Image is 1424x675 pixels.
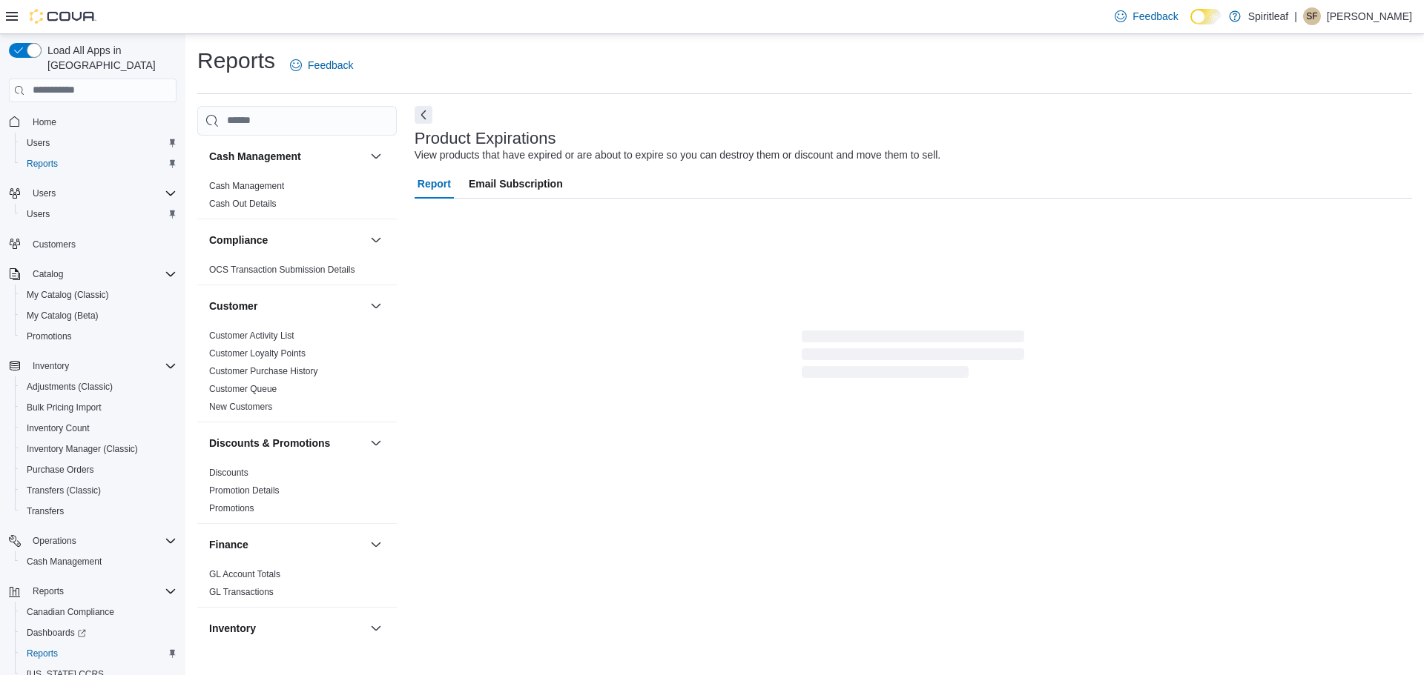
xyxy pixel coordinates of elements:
[27,532,82,550] button: Operations
[209,265,355,275] a: OCS Transaction Submission Details
[27,236,82,253] a: Customers
[21,327,78,345] a: Promotions
[15,551,182,572] button: Cash Management
[15,305,182,326] button: My Catalog (Beta)
[209,537,248,552] h3: Finance
[3,264,182,285] button: Catalog
[209,149,301,164] h3: Cash Management
[197,46,275,76] h1: Reports
[284,50,359,80] a: Feedback
[209,233,268,247] h3: Compliance
[15,480,182,501] button: Transfers (Classic)
[209,401,272,413] span: New Customers
[209,348,306,359] a: Customer Loyalty Points
[209,330,294,341] a: Customer Activity List
[15,418,182,439] button: Inventory Count
[27,235,177,253] span: Customers
[209,503,254,513] a: Promotions
[15,326,182,347] button: Promotions
[21,378,119,396] a: Adjustments (Classic)
[415,130,556,147] h3: Product Expirations
[21,645,64,662] a: Reports
[197,327,397,422] div: Customer
[27,582,177,600] span: Reports
[21,399,177,416] span: Bulk Pricing Import
[27,310,99,322] span: My Catalog (Beta)
[197,565,397,607] div: Finance
[27,402,102,413] span: Bulk Pricing Import
[21,155,177,173] span: Reports
[1190,24,1191,25] span: Dark Mode
[15,204,182,225] button: Users
[27,208,50,220] span: Users
[21,603,120,621] a: Canadian Compliance
[27,648,58,659] span: Reports
[209,384,277,394] a: Customer Queue
[197,177,397,219] div: Cash Management
[21,327,177,345] span: Promotions
[21,553,177,571] span: Cash Management
[1190,9,1222,24] input: Dark Mode
[1109,1,1184,31] a: Feedback
[27,357,177,375] span: Inventory
[197,261,397,285] div: Compliance
[367,619,385,637] button: Inventory
[33,239,76,250] span: Customers
[3,531,182,551] button: Operations
[308,58,353,73] span: Feedback
[209,233,364,247] button: Compliance
[21,461,177,479] span: Purchase Orders
[27,265,69,283] button: Catalog
[27,158,58,170] span: Reports
[21,482,177,499] span: Transfers (Classic)
[209,436,364,450] button: Discounts & Promotions
[415,147,940,163] div: View products that have expired or are about to expire so you can destroy them or discount and mo...
[21,205,56,223] a: Users
[3,183,182,204] button: Users
[21,134,56,152] a: Users
[30,9,96,24] img: Cova
[15,439,182,459] button: Inventory Manager (Classic)
[209,180,284,192] span: Cash Management
[21,502,70,520] a: Transfers
[469,169,563,199] span: Email Subscription
[415,106,432,124] button: Next
[15,153,182,174] button: Reports
[21,286,177,304] span: My Catalog (Classic)
[209,468,248,478] a: Discounts
[21,307,105,325] a: My Catalog (Beta)
[1327,7,1412,25] p: [PERSON_NAME]
[21,461,100,479] a: Purchase Orders
[27,606,114,618] span: Canadian Compliance
[209,299,364,313] button: Customer
[3,581,182,602] button: Reports
[21,155,64,173] a: Reports
[21,307,177,325] span: My Catalog (Beta)
[209,586,274,598] span: GL Transactions
[209,467,248,479] span: Discounts
[209,383,277,395] span: Customer Queue
[209,621,364,636] button: Inventory
[367,536,385,553] button: Finance
[367,434,385,452] button: Discounts & Promotions
[367,231,385,249] button: Compliance
[21,440,144,458] a: Inventory Manager (Classic)
[1133,9,1178,24] span: Feedback
[33,535,76,547] span: Operations
[27,464,94,476] span: Purchase Orders
[42,43,177,73] span: Load All Apps in [GEOGRAPHIC_DATA]
[197,464,397,523] div: Discounts & Promotions
[33,187,56,199] span: Users
[21,399,108,416] a: Bulk Pricing Import
[27,556,102,568] span: Cash Management
[21,624,177,642] span: Dashboards
[27,443,138,455] span: Inventory Manager (Classic)
[15,285,182,305] button: My Catalog (Classic)
[21,440,177,458] span: Inventory Manager (Classic)
[27,137,50,149] span: Users
[21,419,96,437] a: Inventory Count
[27,113,62,131] a: Home
[1303,7,1321,25] div: Sara F
[209,485,280,496] a: Promotion Details
[1248,7,1288,25] p: Spiritleaf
